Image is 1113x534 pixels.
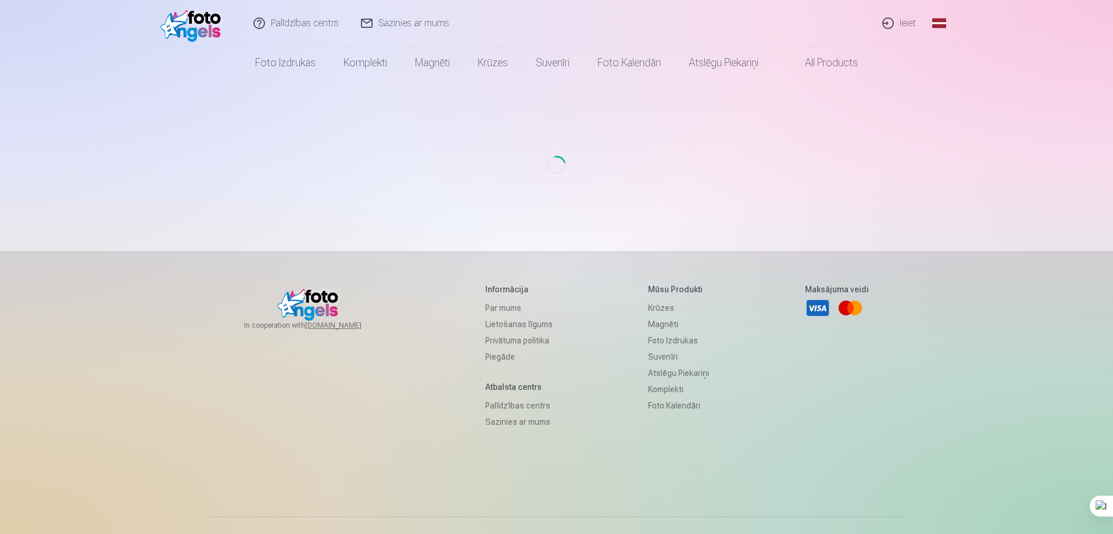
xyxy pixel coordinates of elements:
a: Palīdzības centrs [485,397,553,414]
h5: Maksājuma veidi [805,284,869,295]
a: Magnēti [401,46,464,79]
a: Atslēgu piekariņi [648,365,709,381]
a: Privātuma politika [485,332,553,349]
a: Visa [805,295,831,321]
a: Lietošanas līgums [485,316,553,332]
a: Par mums [485,300,553,316]
a: Komplekti [330,46,401,79]
a: Atslēgu piekariņi [675,46,772,79]
a: Mastercard [838,295,863,321]
a: Foto izdrukas [648,332,709,349]
a: Suvenīri [522,46,584,79]
a: Foto kalendāri [648,397,709,414]
a: Piegāde [485,349,553,365]
img: /fa1 [160,5,227,42]
a: Krūzes [464,46,522,79]
a: Foto kalendāri [584,46,675,79]
a: [DOMAIN_NAME] [305,321,389,330]
a: Suvenīri [648,349,709,365]
a: Foto izdrukas [241,46,330,79]
a: Magnēti [648,316,709,332]
h5: Informācija [485,284,553,295]
a: All products [772,46,872,79]
a: Krūzes [648,300,709,316]
a: Sazinies ar mums [485,414,553,430]
h5: Mūsu produkti [648,284,709,295]
h5: Atbalsta centrs [485,381,553,393]
a: Komplekti [648,381,709,397]
span: In cooperation with [244,321,389,330]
